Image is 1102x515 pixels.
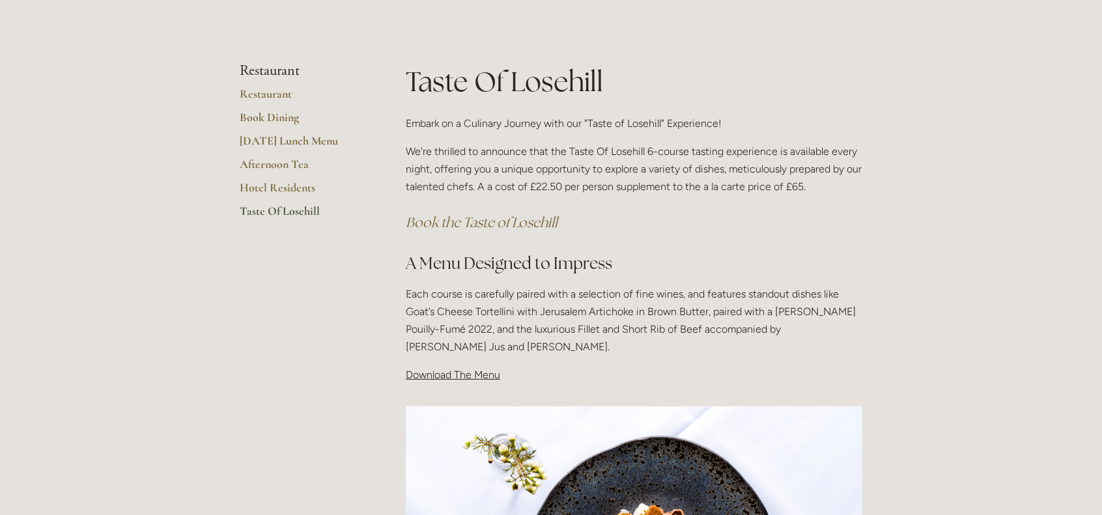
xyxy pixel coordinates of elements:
[406,63,862,101] h1: Taste Of Losehill
[240,110,364,133] a: Book Dining
[240,133,364,157] a: [DATE] Lunch Menu
[240,87,364,110] a: Restaurant
[240,204,364,227] a: Taste Of Losehill
[406,285,862,356] p: Each course is carefully paired with a selection of fine wines, and features standout dishes like...
[406,115,862,132] p: Embark on a Culinary Journey with our "Taste of Losehill" Experience!
[406,252,862,275] h2: A Menu Designed to Impress
[240,157,364,180] a: Afternoon Tea
[240,63,364,79] li: Restaurant
[406,369,500,381] span: Download The Menu
[406,214,558,231] a: Book the Taste of Losehill
[406,143,862,196] p: We're thrilled to announce that the Taste Of Losehill 6-course tasting experience is available ev...
[240,180,364,204] a: Hotel Residents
